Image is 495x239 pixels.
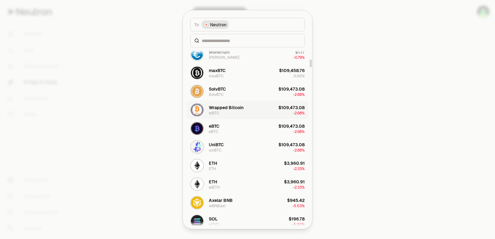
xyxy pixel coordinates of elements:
div: wBNB.axl [209,203,226,208]
span: -2.68% [293,110,305,115]
span: -2.68% [293,92,305,97]
div: SolvBTC [209,86,226,92]
div: $196.78 [289,216,305,222]
div: $109,458.76 [279,67,305,73]
div: Axelar BNB [209,197,233,203]
div: $109,473.08 [278,141,305,147]
button: wBTC LogoWrapped BitcoinwBTC$109,473.08-2.68% [187,100,308,119]
button: allSOL LogoSOLallSOL$196.78-5.00% [187,212,308,230]
div: eBTC [209,123,219,129]
button: ETH LogoETHETH$3,960.91-2.33% [187,156,308,175]
div: $109,473.08 [278,104,305,110]
span: -2.33% [293,185,305,190]
img: wBNB.axl Logo [191,196,203,209]
div: $109,473.08 [278,123,305,129]
img: EURe Logo [191,48,203,60]
button: EURe LogoMonerium[PERSON_NAME]$1.17-0.79% [187,45,308,63]
span: -2.68% [293,129,305,134]
div: UniBTC [209,141,224,147]
div: SOL [209,216,217,222]
button: ToNeutron LogoNeutron [190,18,305,31]
img: eBTC Logo [191,122,203,134]
button: uniBTC LogoUniBTCuniBTC$109,473.08-2.68% [187,138,308,156]
div: $945.42 [287,197,305,203]
div: $109,473.08 [278,86,305,92]
div: $1.17 [295,49,305,55]
img: Neutron Logo [204,23,208,26]
img: uniBTC Logo [191,141,203,153]
img: wBTC Logo [191,104,203,116]
img: maxBTC Logo [191,66,203,79]
span: -0.79% [293,55,305,60]
div: ETH [209,160,217,166]
div: [PERSON_NAME] [209,55,239,60]
button: SolvBTC LogoSolvBTCSolvBTC$109,473.08-2.68% [187,82,308,100]
div: ETH [209,178,217,185]
img: ETH Logo [191,159,203,172]
button: wBNB.axl LogoAxelar BNBwBNB.axl$945.42-5.53% [187,193,308,212]
button: eBTC LogoeBTCeBTC$109,473.08-2.68% [187,119,308,138]
span: To [194,21,199,28]
div: maxBTC [209,73,223,78]
div: SolvBTC [209,92,223,97]
span: Neutron [210,21,226,28]
div: Monerium [209,49,230,55]
div: $3,960.91 [284,160,305,166]
div: maxBTC [209,67,226,73]
button: maxBTC LogomaxBTCmaxBTC$109,458.760.00% [187,63,308,82]
span: 0.00% [294,73,305,78]
span: -5.00% [292,222,305,227]
img: SolvBTC Logo [191,85,203,97]
div: allSOL [209,222,220,227]
span: -2.33% [293,166,305,171]
button: allETH LogoETHallETH$3,960.91-2.33% [187,175,308,193]
div: allETH [209,185,220,190]
div: eBTC [209,129,218,134]
div: wBTC [209,110,219,115]
div: ETH [209,166,216,171]
div: $3,960.91 [284,178,305,185]
div: Wrapped Bitcoin [209,104,243,110]
img: allETH Logo [191,178,203,190]
div: uniBTC [209,147,221,152]
span: -2.68% [293,147,305,152]
img: allSOL Logo [191,215,203,227]
span: -5.53% [292,203,305,208]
